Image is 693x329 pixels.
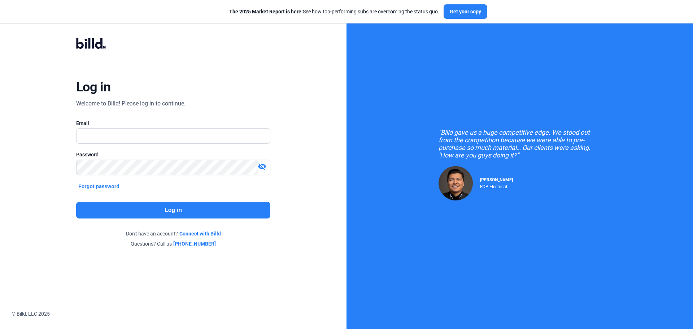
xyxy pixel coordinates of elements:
mat-icon: visibility_off [258,162,266,171]
button: Log in [76,202,270,218]
span: [PERSON_NAME] [480,177,513,182]
span: The 2025 Market Report is here: [229,9,303,14]
div: Questions? Call us [76,240,270,247]
a: Connect with Billd [179,230,221,237]
div: See how top-performing subs are overcoming the status quo. [229,8,439,15]
a: [PHONE_NUMBER] [173,240,216,247]
div: Log in [76,79,110,95]
div: Email [76,120,270,127]
button: Get your copy [444,4,487,19]
button: Forgot password [76,182,122,190]
div: RDP Electrical [480,182,513,189]
div: Password [76,151,270,158]
div: Don't have an account? [76,230,270,237]
div: Welcome to Billd! Please log in to continue. [76,99,186,108]
div: "Billd gave us a huge competitive edge. We stood out from the competition because we were able to... [439,129,601,159]
img: Raul Pacheco [439,166,473,200]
